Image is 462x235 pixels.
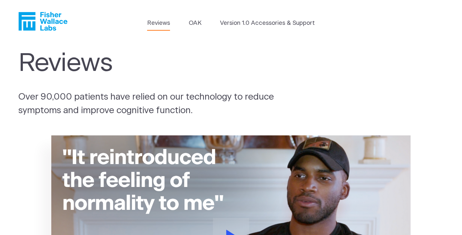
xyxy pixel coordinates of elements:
p: Over 90,000 patients have relied on our technology to reduce symptoms and improve cognitive funct... [18,91,300,118]
h1: Reviews [18,49,287,78]
a: Reviews [147,19,170,28]
a: OAK [189,19,202,28]
a: Version 1.0 Accessories & Support [220,19,315,28]
a: Fisher Wallace [18,12,67,31]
